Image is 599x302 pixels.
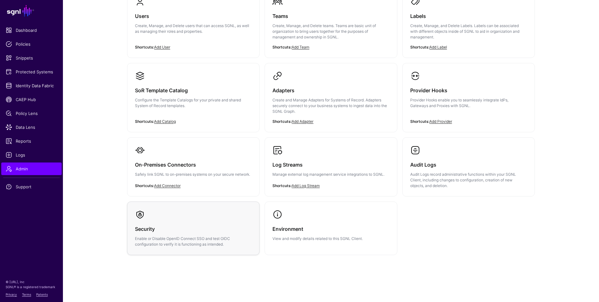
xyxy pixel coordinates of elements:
a: Add Adapter [292,119,313,124]
p: View and modify details related to this SGNL Client. [272,236,389,242]
a: Data Lens [1,121,62,134]
p: Create, Manage, and Delete teams. Teams are basic unit of organization to bring users together fo... [272,23,389,40]
span: Identity Data Fabric [6,83,57,89]
h3: Labels [410,12,527,20]
a: SGNL [4,4,59,18]
a: SecurityEnable or Disable OpenID Connect SSO and test OIDC configuration to verify it is function... [127,202,259,255]
h3: Security [135,225,252,233]
p: Create and Manage Adapters for Systems of Record. Adapters securely connect to your business syst... [272,97,389,114]
a: Add Catalog [154,119,176,124]
a: Logs [1,149,62,161]
span: Policy Lens [6,110,57,117]
h3: On-Premises Connectors [135,160,252,169]
p: Provider Hooks enable you to seamlessly integrate IdPs, Gateways and Proxies with SGNL. [410,97,527,109]
span: Data Lens [6,124,57,130]
strong: Shortcuts: [135,119,154,124]
a: Add Provider [429,119,452,124]
p: Audit Logs record administrative functions within your SGNL Client, including changes to configur... [410,172,527,189]
a: Add User [154,45,170,49]
h3: Provider Hooks [410,86,527,95]
strong: Shortcuts: [410,119,429,124]
a: Dashboard [1,24,62,37]
a: Protected Systems [1,66,62,78]
strong: Shortcuts: [272,119,292,124]
a: EnvironmentView and modify details related to this SGNL Client. [265,202,397,249]
span: Policies [6,41,57,47]
a: AdaptersCreate and Manage Adapters for Systems of Record. Adapters securely connect to your busin... [265,63,397,132]
span: Support [6,184,57,190]
strong: Shortcuts: [272,183,292,188]
strong: Shortcuts: [272,45,292,49]
a: Policy Lens [1,107,62,120]
h3: Users [135,12,252,20]
a: Log StreamsManage external log management service integrations to SGNL. [265,138,397,195]
span: Protected Systems [6,69,57,75]
p: SGNL® is a registered trademark [6,284,57,289]
a: Policies [1,38,62,50]
p: Create, Manage, and Delete users that can access SGNL, as well as managing their roles and proper... [135,23,252,34]
span: Reports [6,138,57,144]
a: Reports [1,135,62,147]
h3: Adapters [272,86,389,95]
a: Identity Data Fabric [1,79,62,92]
a: Audit LogsAudit Logs record administrative functions within your SGNL Client, including changes t... [403,138,535,196]
a: Admin [1,162,62,175]
h3: Environment [272,225,389,233]
h3: Teams [272,12,389,20]
h3: Audit Logs [410,160,527,169]
span: Admin [6,166,57,172]
a: Terms [22,293,31,296]
a: Add Log Stream [292,183,320,188]
strong: Shortcuts: [410,45,429,49]
h3: SoR Template Catalog [135,86,252,95]
p: © [URL], Inc [6,279,57,284]
span: Snippets [6,55,57,61]
p: Create, Manage, and Delete Labels. Labels can be associated with different objects inside of SGNL... [410,23,527,40]
p: Enable or Disable OpenID Connect SSO and test OIDC configuration to verify it is functioning as i... [135,236,252,247]
h3: Log Streams [272,160,389,169]
span: Dashboard [6,27,57,33]
a: Privacy [6,293,17,296]
a: Provider HooksProvider Hooks enable you to seamlessly integrate IdPs, Gateways and Proxies with S... [403,63,535,126]
a: Add Label [429,45,447,49]
a: Snippets [1,52,62,64]
a: Add Connector [154,183,181,188]
span: Logs [6,152,57,158]
p: Configure the Template Catalogs for your private and shared System of Record templates. [135,97,252,109]
a: On-Premises ConnectorsSafely link SGNL to on-premises systems on your secure network. [127,138,259,195]
p: Manage external log management service integrations to SGNL. [272,172,389,177]
strong: Shortcuts: [135,45,154,49]
span: CAEP Hub [6,96,57,103]
a: CAEP Hub [1,93,62,106]
a: SoR Template CatalogConfigure the Template Catalogs for your private and shared System of Record ... [127,63,259,126]
a: Patents [36,293,48,296]
p: Safely link SGNL to on-premises systems on your secure network. [135,172,252,177]
a: Add Team [292,45,309,49]
strong: Shortcuts: [135,183,154,188]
